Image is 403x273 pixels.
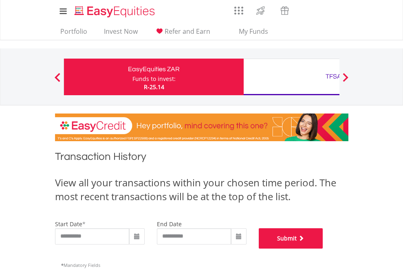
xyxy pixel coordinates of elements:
[278,4,291,17] img: vouchers-v2.svg
[337,77,354,85] button: Next
[69,63,239,75] div: EasyEquities ZAR
[157,220,182,228] label: end date
[49,77,66,85] button: Previous
[55,114,348,141] img: EasyCredit Promotion Banner
[73,5,158,18] img: EasyEquities_Logo.png
[55,149,348,168] h1: Transaction History
[297,2,317,18] a: Notifications
[55,176,348,204] div: View all your transactions within your chosen time period. The most recent transactions will be a...
[165,27,210,36] span: Refer and Earn
[317,2,338,18] a: FAQ's and Support
[132,75,176,83] div: Funds to invest:
[55,220,82,228] label: start date
[151,27,214,40] a: Refer and Earn
[273,2,297,17] a: Vouchers
[227,26,280,37] span: My Funds
[57,27,90,40] a: Portfolio
[234,6,243,15] img: grid-menu-icon.svg
[144,83,164,91] span: R-25.14
[229,2,249,15] a: AppsGrid
[338,2,359,20] a: My Profile
[71,2,158,18] a: Home page
[101,27,141,40] a: Invest Now
[259,228,323,249] button: Submit
[61,262,100,268] span: Mandatory Fields
[254,4,267,17] img: thrive-v2.svg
